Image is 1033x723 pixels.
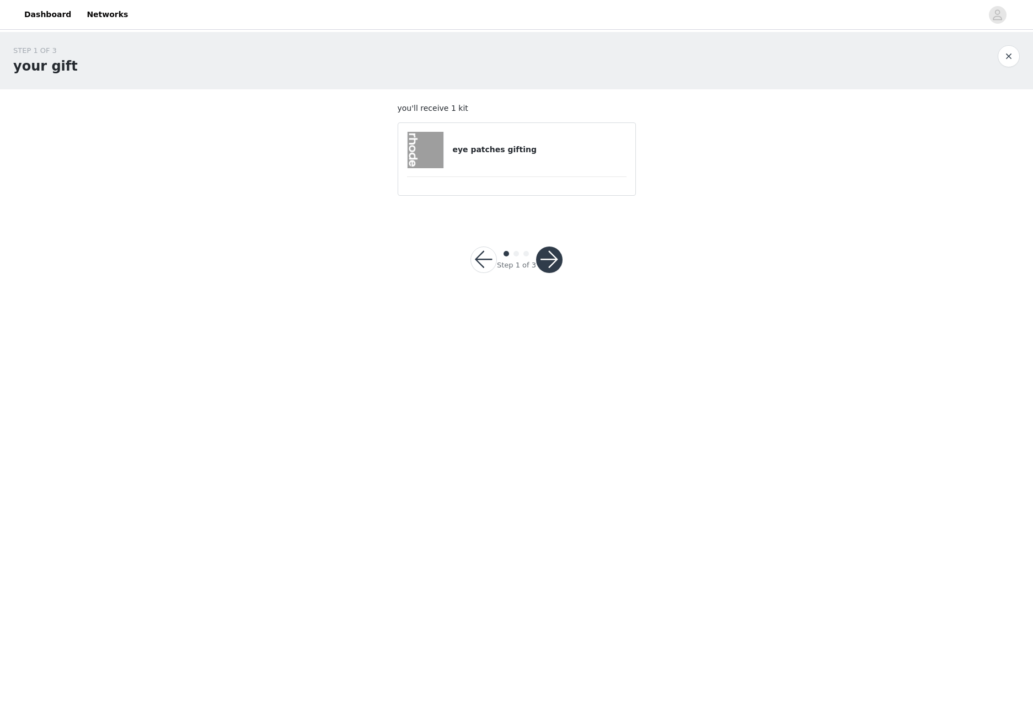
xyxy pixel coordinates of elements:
img: eye patches gifting [408,132,444,168]
h1: your gift [13,56,78,76]
div: STEP 1 OF 3 [13,45,78,56]
p: you'll receive 1 kit [398,103,636,114]
h4: eye patches gifting [452,144,626,156]
a: Networks [80,2,135,27]
div: avatar [992,6,1003,24]
a: Dashboard [18,2,78,27]
div: Step 1 of 3 [497,260,536,271]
